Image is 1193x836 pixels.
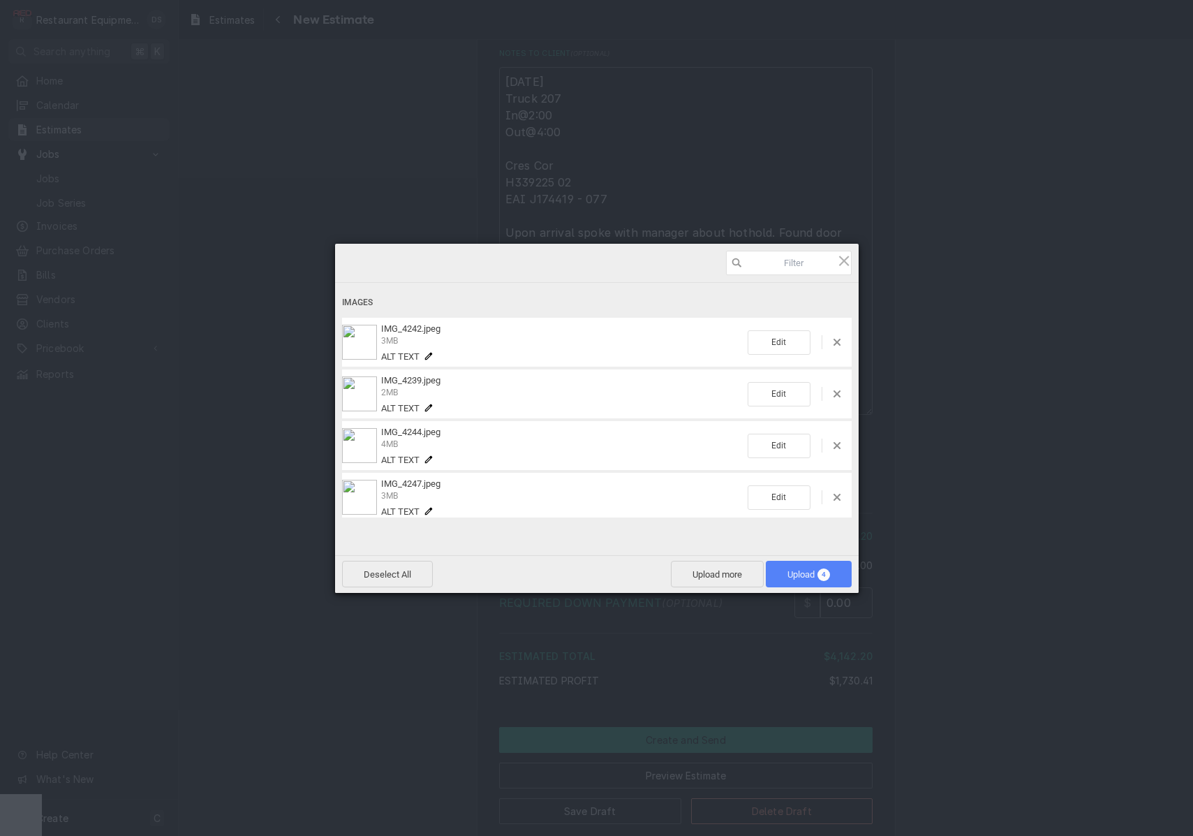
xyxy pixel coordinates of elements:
span: Edit [748,434,810,458]
span: Alt text [381,455,420,465]
div: IMG_4244.jpeg [377,427,748,465]
div: Images [342,290,852,316]
span: Deselect All [342,561,433,587]
span: 3MB [381,336,398,346]
span: Edit [748,485,810,510]
span: IMG_4239.jpeg [381,375,440,386]
span: 3MB [381,491,398,501]
span: Edit [748,330,810,355]
img: 97022b23-8e41-4156-81db-822bcea32b97 [342,376,377,411]
div: IMG_4239.jpeg [377,375,748,413]
span: Alt text [381,403,420,413]
div: IMG_4242.jpeg [377,323,748,362]
span: IMG_4242.jpeg [381,323,440,334]
span: Upload4 [766,561,852,587]
span: Upload more [671,561,764,587]
span: IMG_4244.jpeg [381,427,440,437]
img: 0bdaece8-978c-49bd-aa64-fef608ae36e7 [342,325,377,360]
input: Filter [726,251,852,275]
img: d848ba46-4c4d-4785-a49f-9c061fa05032 [342,480,377,515]
span: Alt text [381,351,420,362]
span: Edit [748,382,810,406]
img: c29b73a3-72bf-4451-886c-e3cfc3401ac3 [342,428,377,463]
span: IMG_4247.jpeg [381,478,440,489]
span: 2MB [381,388,398,397]
span: 4MB [381,439,398,449]
div: IMG_4247.jpeg [377,478,748,517]
span: Alt text [381,506,420,517]
span: 4 [817,569,830,581]
span: Upload [787,569,830,580]
span: Click here or hit ESC to close picker [836,253,852,268]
